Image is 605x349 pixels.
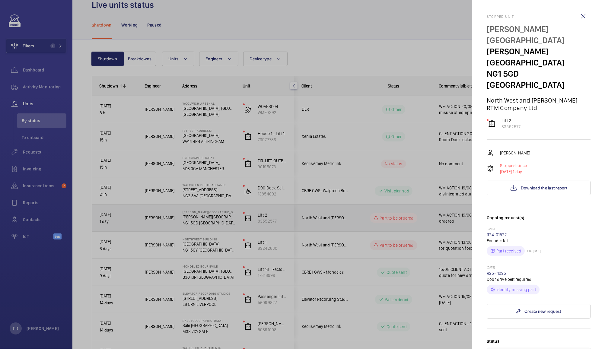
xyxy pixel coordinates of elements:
a: R25-11095 [487,271,506,276]
p: Door drive belt required [487,276,591,282]
p: North West and [PERSON_NAME] RTM Company Ltd [487,97,591,112]
p: [PERSON_NAME][GEOGRAPHIC_DATA] [487,46,591,68]
p: NG1 5GD [GEOGRAPHIC_DATA] [487,68,591,90]
a: Create new request [487,304,591,319]
p: [DATE] [487,227,591,232]
p: 83552577 [502,124,521,130]
p: Part received [496,248,521,254]
span: Download the last report [521,186,567,190]
p: Lift 2 [502,118,521,124]
button: Download the last report [487,181,591,195]
p: Stopped since [500,163,527,169]
p: Identify missing part [496,287,536,293]
p: [DATE] [487,265,591,270]
a: R24-01522 [487,232,507,237]
p: ETA: [DATE] [525,249,541,253]
p: [PERSON_NAME][GEOGRAPHIC_DATA] [487,24,591,46]
p: Encoder kit [487,238,591,244]
span: [DATE], [500,169,513,174]
h2: Stopped unit [487,14,591,19]
label: Status [487,338,591,344]
p: 1 day [500,169,527,175]
h3: Ongoing request(s) [487,215,591,227]
img: elevator.svg [488,120,495,127]
p: [PERSON_NAME] [500,150,530,156]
